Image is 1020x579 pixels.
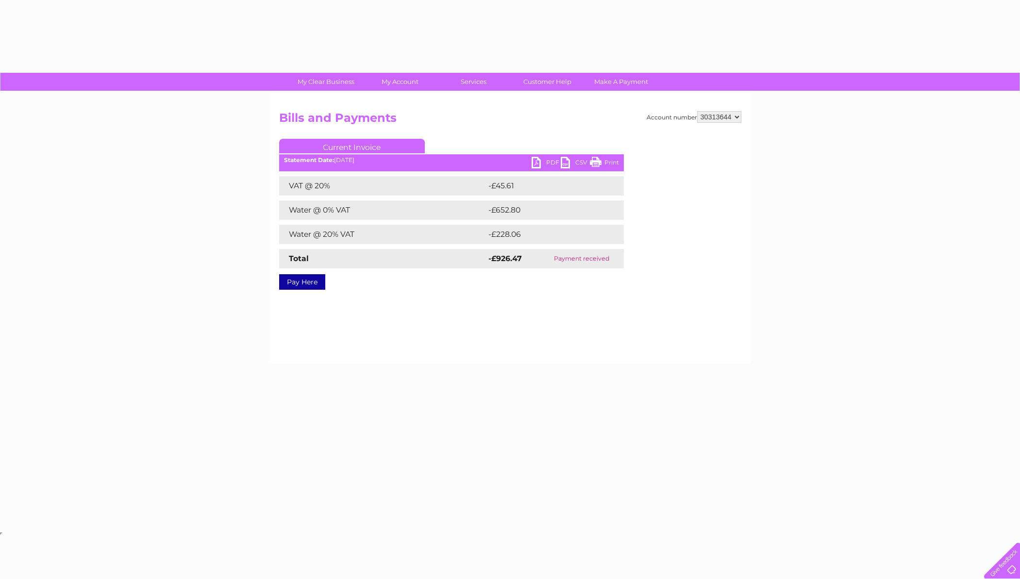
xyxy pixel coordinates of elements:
a: Pay Here [279,274,325,290]
strong: -£926.47 [488,254,522,263]
td: -£652.80 [486,200,608,220]
a: Make A Payment [581,73,661,91]
a: Customer Help [507,73,587,91]
a: CSV [561,157,590,171]
h2: Bills and Payments [279,111,741,130]
a: Current Invoice [279,139,425,153]
td: Payment received [539,249,623,268]
a: Print [590,157,619,171]
a: My Account [360,73,440,91]
b: Statement Date: [284,156,334,164]
a: My Clear Business [286,73,366,91]
a: Services [434,73,514,91]
td: VAT @ 20% [279,176,486,196]
td: -£45.61 [486,176,605,196]
strong: Total [289,254,309,263]
td: -£228.06 [486,225,608,244]
a: PDF [532,157,561,171]
div: Account number [647,111,741,123]
td: Water @ 20% VAT [279,225,486,244]
td: Water @ 0% VAT [279,200,486,220]
div: [DATE] [279,157,624,164]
